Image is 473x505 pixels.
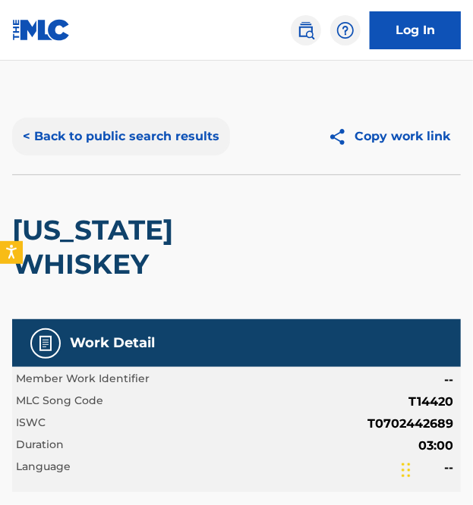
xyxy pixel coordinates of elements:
[397,432,473,505] iframe: Chat Widget
[402,447,411,493] div: Drag
[330,15,361,45] div: Help
[16,459,71,477] span: Language
[408,393,453,411] span: T14420
[328,127,355,146] img: Copy work link
[16,371,150,389] span: Member Work Identifier
[367,415,453,433] span: T0702442689
[36,334,55,353] img: Work Detail
[291,15,321,45] a: Public Search
[16,415,46,433] span: ISWC
[16,393,103,411] span: MLC Song Code
[12,118,230,155] button: < Back to public search results
[297,21,315,39] img: search
[336,21,355,39] img: help
[16,437,64,455] span: Duration
[444,371,453,389] span: --
[12,19,71,41] img: MLC Logo
[370,11,461,49] a: Log In
[70,334,155,352] h5: Work Detail
[317,118,461,155] button: Copy work link
[12,213,282,281] h2: [US_STATE] WHISKEY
